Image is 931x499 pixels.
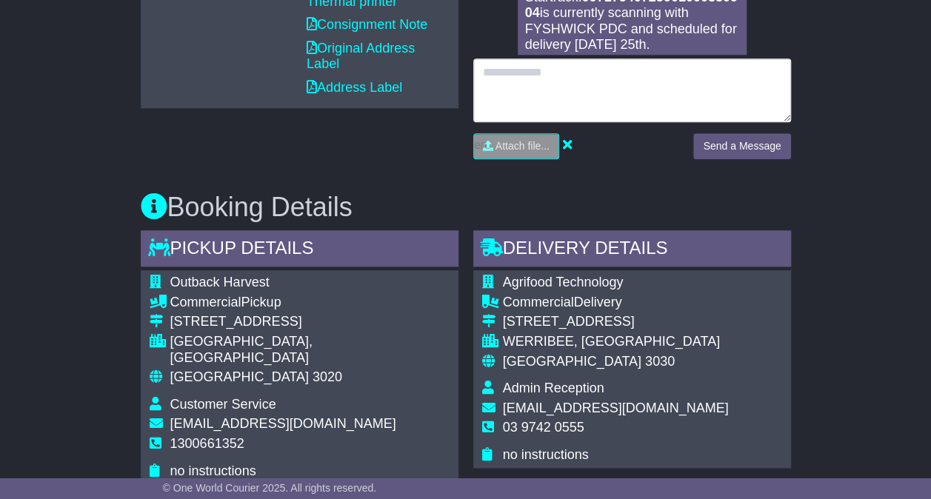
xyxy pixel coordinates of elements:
div: Pickup [170,295,450,311]
span: 3030 [645,354,675,369]
span: 3020 [313,369,342,384]
span: no instructions [170,463,256,478]
div: Delivery Details [473,230,791,270]
span: Admin Reception [503,381,604,395]
span: © One World Courier 2025. All rights reserved. [163,482,377,494]
span: [GEOGRAPHIC_DATA] [170,369,309,384]
div: [STREET_ADDRESS] [170,314,450,330]
span: Agrifood Technology [503,275,624,289]
span: 1300661352 [170,436,244,451]
button: Send a Message [693,133,790,159]
div: [STREET_ADDRESS] [503,314,729,330]
span: Commercial [170,295,241,309]
span: Commercial [503,295,574,309]
span: no instructions [503,447,589,462]
span: Customer Service [170,397,276,412]
a: Consignment Note [307,17,427,32]
span: Outback Harvest [170,275,270,289]
div: Delivery [503,295,729,311]
span: [GEOGRAPHIC_DATA] [503,354,641,369]
span: 03 9742 0555 [503,420,584,435]
span: [EMAIL_ADDRESS][DOMAIN_NAME] [503,401,729,415]
a: Address Label [307,80,402,95]
div: [GEOGRAPHIC_DATA], [GEOGRAPHIC_DATA] [170,334,450,366]
span: [EMAIL_ADDRESS][DOMAIN_NAME] [170,416,396,431]
h3: Booking Details [141,192,791,222]
a: Original Address Label [307,41,415,72]
div: WERRIBEE, [GEOGRAPHIC_DATA] [503,334,729,350]
div: Pickup Details [141,230,458,270]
